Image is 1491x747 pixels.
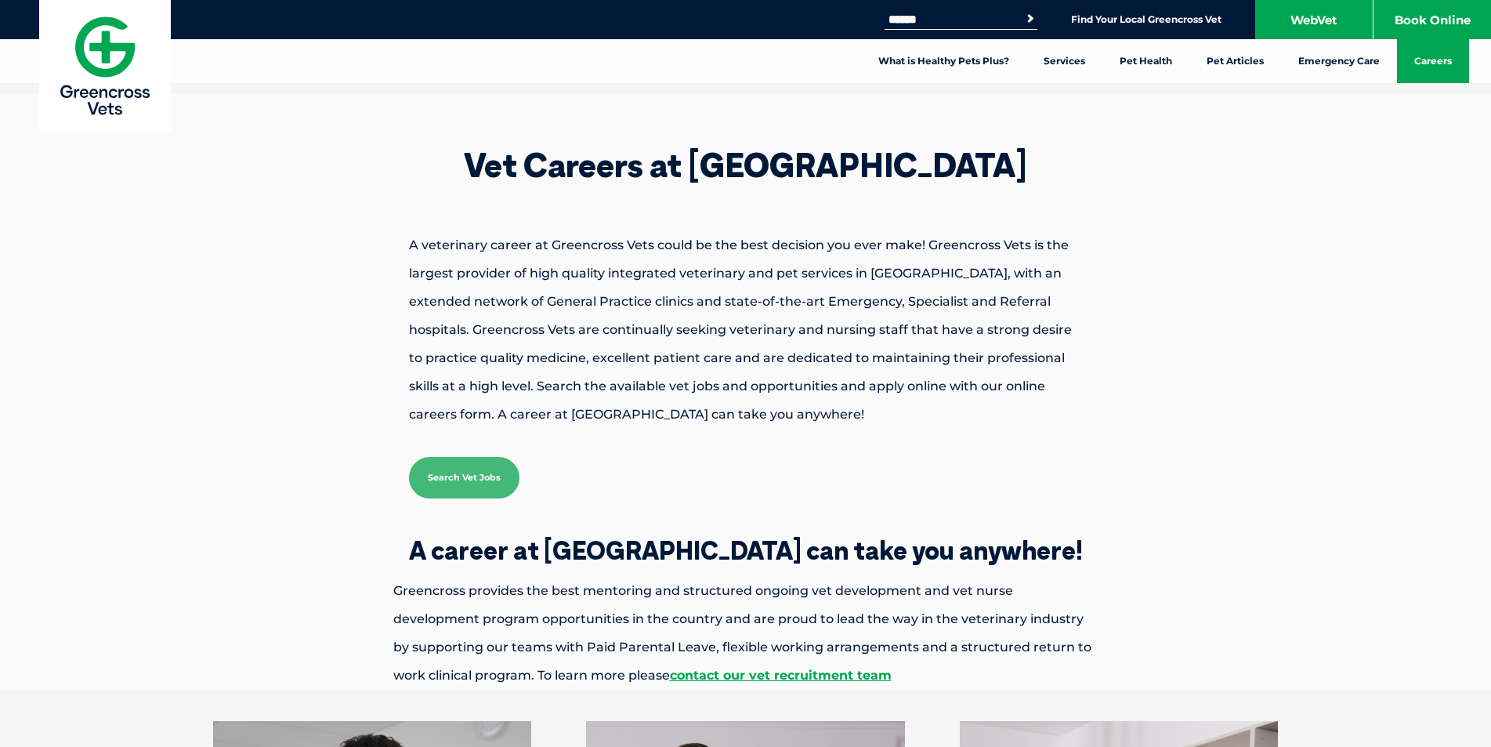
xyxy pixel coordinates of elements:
[1026,39,1102,83] a: Services
[338,577,1153,690] p: Greencross provides the best mentoring and structured ongoing vet development and vet nurse devel...
[409,457,519,499] a: Search Vet Jobs
[861,39,1026,83] a: What is Healthy Pets Plus?
[354,231,1138,429] p: A veterinary career at Greencross Vets could be the best decision you ever make! Greencross Vets ...
[1102,39,1189,83] a: Pet Health
[670,668,892,683] a: contact our vet recruitment team
[338,538,1153,563] h2: A career at [GEOGRAPHIC_DATA] can take you anywhere!
[1281,39,1397,83] a: Emergency Care
[1397,39,1469,83] a: Careers
[1071,13,1221,26] a: Find Your Local Greencross Vet
[1189,39,1281,83] a: Pet Articles
[1022,11,1038,27] button: Search
[354,149,1138,182] h1: Vet Careers at [GEOGRAPHIC_DATA]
